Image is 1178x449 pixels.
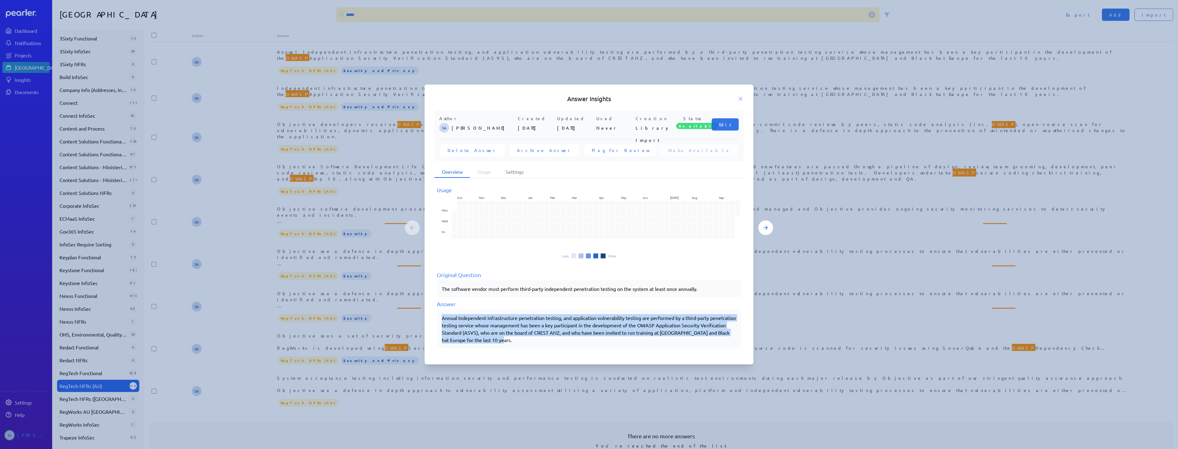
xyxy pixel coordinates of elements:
button: Edit [712,118,739,131]
button: Make Available [661,144,738,156]
text: Sep [720,195,725,200]
p: Created [518,115,555,122]
li: Settings [498,166,531,178]
p: Status [675,115,712,122]
text: Aug [692,195,698,200]
p: [PERSON_NAME] [452,122,515,134]
h5: Answer Insights [434,94,744,103]
span: Make Available [668,147,730,153]
span: Flag for Review [592,147,649,153]
div: Annual Independent infrastructure penetration testing, and application vulnerability testing are ... [442,314,736,344]
text: Wed [442,219,448,223]
li: Usage [470,166,498,178]
button: Previous Answer [405,220,420,235]
text: Fri [442,230,445,234]
span: Archive Answer [517,147,572,153]
div: Answer [437,300,741,308]
li: More [608,254,616,258]
text: [DATE] [671,195,679,200]
p: Creation [636,115,672,122]
button: Next Answer [758,220,773,235]
p: Library Import [636,122,672,134]
p: [DATE] [518,122,555,134]
button: Archive Answer [510,144,579,156]
li: Overview [434,166,470,178]
p: [DATE] [557,122,594,134]
text: Jan [528,195,533,200]
p: The software vendor must perform third-party independent penetration testing on the system at lea... [442,285,736,292]
button: Flag for Review [584,144,656,156]
text: Oct [457,195,462,200]
span: Edit [719,121,731,127]
text: Feb [550,195,555,200]
p: Never [596,122,633,134]
text: Mar [572,195,577,200]
p: Author [439,115,515,122]
text: May [621,195,627,200]
text: Mon [442,207,448,212]
text: Apr [599,195,604,200]
div: Original Question [437,271,741,279]
span: Delete Answer [448,147,497,153]
span: Available [676,123,718,129]
p: Updated [557,115,594,122]
p: Used [596,115,633,122]
button: Delete Answer [440,144,505,156]
div: Usage [437,186,741,194]
span: Steve Ackermann [439,123,449,133]
text: Nov [479,195,485,200]
li: Less [562,254,569,258]
text: Dec [501,195,506,200]
text: Jun [643,195,649,200]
